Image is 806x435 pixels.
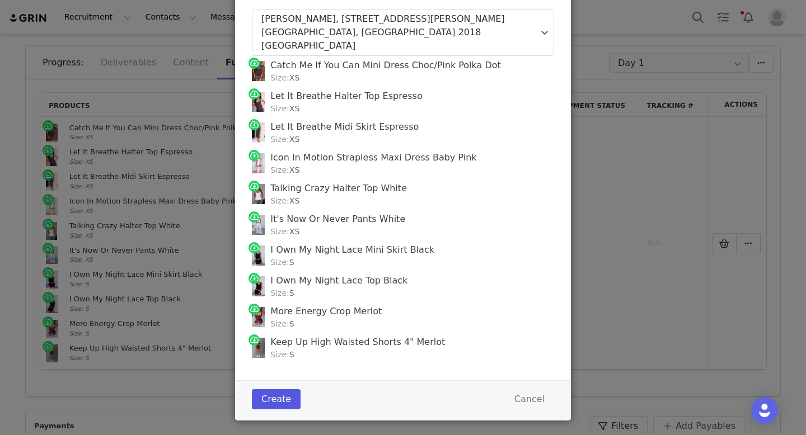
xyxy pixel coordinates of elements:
span: Size: [270,166,289,174]
div: Open Intercom Messenger [751,397,778,424]
span: S [270,319,294,328]
body: Rich Text Area. Press ALT-0 for help. [9,9,460,21]
span: S [270,258,294,267]
img: white-fox-it_s-now-or-never-pants-white--12.8.25-03.jpg [252,215,265,235]
div: I Own My Night Lace Mini Skirt Black [270,243,434,257]
span: S [270,350,294,359]
div: Let It Breathe Midi Skirt Espresso [270,120,419,134]
img: 26B4E5E0-848E-4302-9DF8-A294334701CBcopy.jpg [252,276,265,296]
div: It's Now Or Never Pants White [270,212,405,226]
span: XS [270,135,299,144]
button: Create [252,389,301,409]
div: Icon In Motion Strapless Maxi Dress Baby Pink [270,151,476,164]
img: white-fox-more-energy-crop-merlot-keep-up-high-waisted-shorts-4_-merlot.2.05.25.09.jpg [252,307,265,327]
div: I Own My Night Lace Top Black [270,274,407,287]
button: Cancel [505,389,554,409]
span: Size: [270,289,289,297]
span: S [270,289,294,297]
img: white-fox-more-energy-crop-merlot-keep-up-high-waisted-shorts-4_-merlot.2.05.25.07.jpg [252,338,265,358]
span: XS [270,104,299,113]
div: Let It Breathe Halter Top Espresso [270,89,422,103]
span: Size: [270,350,289,359]
div: More Energy Crop Merlot [270,305,382,318]
span: XS [270,227,299,236]
img: 1F5726D5-4349-429C-8698-C2684E13EA49.jpg [252,153,265,173]
div: Talking Crazy Halter Top White [270,182,407,195]
img: white-fox-talking-crazy-halter-top-white--12.8.25-02.jpg [252,184,265,204]
img: 0DD138D4-A3BD-4B25-8130-AD4CA3A41C8Acopy_d49d43f5-50aa-4cb5-ad48-0fd2a799b700.jpg [252,92,265,112]
span: Size: [270,135,289,144]
span: Size: [270,196,289,205]
img: 2DB56402-072D-442B-A034-960351D1FCE9copy.jpg [252,245,265,266]
img: DF01942F-53EC-4982-8A61-C3A8F944A882copy.jpg [252,122,265,143]
span: XS [270,166,299,174]
span: Size: [270,227,289,236]
span: Size: [270,104,289,113]
div: Keep Up High Waisted Shorts 4" Merlot [270,335,445,349]
span: XS [270,196,299,205]
span: Size: [270,319,289,328]
span: Size: [270,258,289,267]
